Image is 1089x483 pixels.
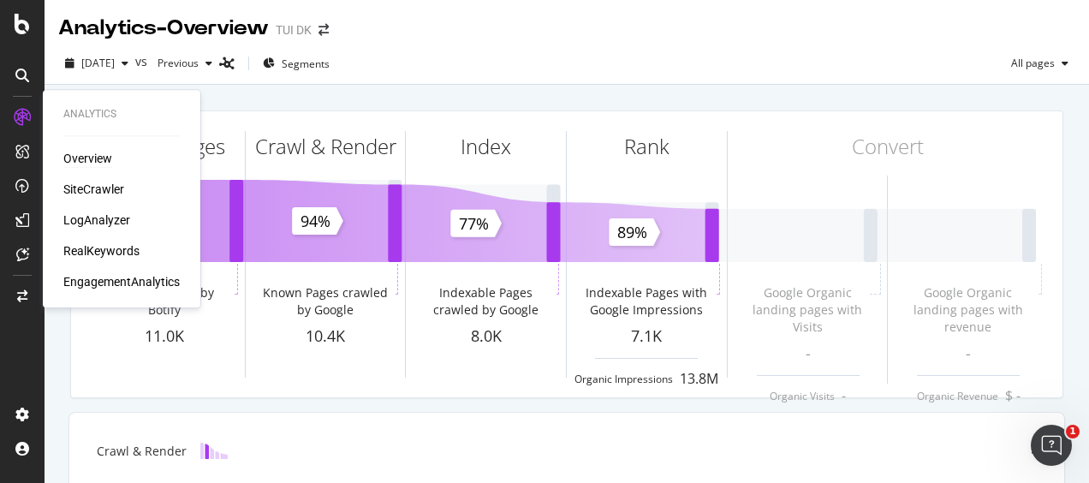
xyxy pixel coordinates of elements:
[151,50,219,77] button: Previous
[318,24,329,36] div: arrow-right-arrow-left
[63,273,180,290] a: EngagementAnalytics
[63,150,112,167] a: Overview
[567,325,727,348] div: 7.1K
[151,56,199,70] span: Previous
[461,132,511,161] div: Index
[1004,56,1055,70] span: All pages
[63,242,140,259] a: RealKeywords
[282,57,330,71] span: Segments
[58,50,135,77] button: [DATE]
[246,325,406,348] div: 10.4K
[1004,50,1075,77] button: All pages
[63,107,180,122] div: Analytics
[579,284,713,319] div: Indexable Pages with Google Impressions
[63,181,124,198] a: SiteCrawler
[624,132,669,161] div: Rank
[63,212,130,229] a: LogAnalyzer
[256,50,336,77] button: Segments
[81,56,115,70] span: 2025 Sep. 30th
[58,14,269,43] div: Analytics - Overview
[200,443,228,459] img: block-icon
[1031,425,1072,466] iframe: Intercom live chat
[135,53,151,70] span: vs
[258,284,392,319] div: Known Pages crawled by Google
[255,132,396,161] div: Crawl & Render
[97,443,187,460] div: Crawl & Render
[680,369,718,389] div: 13.8M
[85,325,245,348] div: 11.0K
[406,325,566,348] div: 8.0K
[419,284,553,319] div: Indexable Pages crawled by Google
[276,21,312,39] div: TUI DK
[1066,425,1080,438] span: 1
[574,372,673,386] div: Organic Impressions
